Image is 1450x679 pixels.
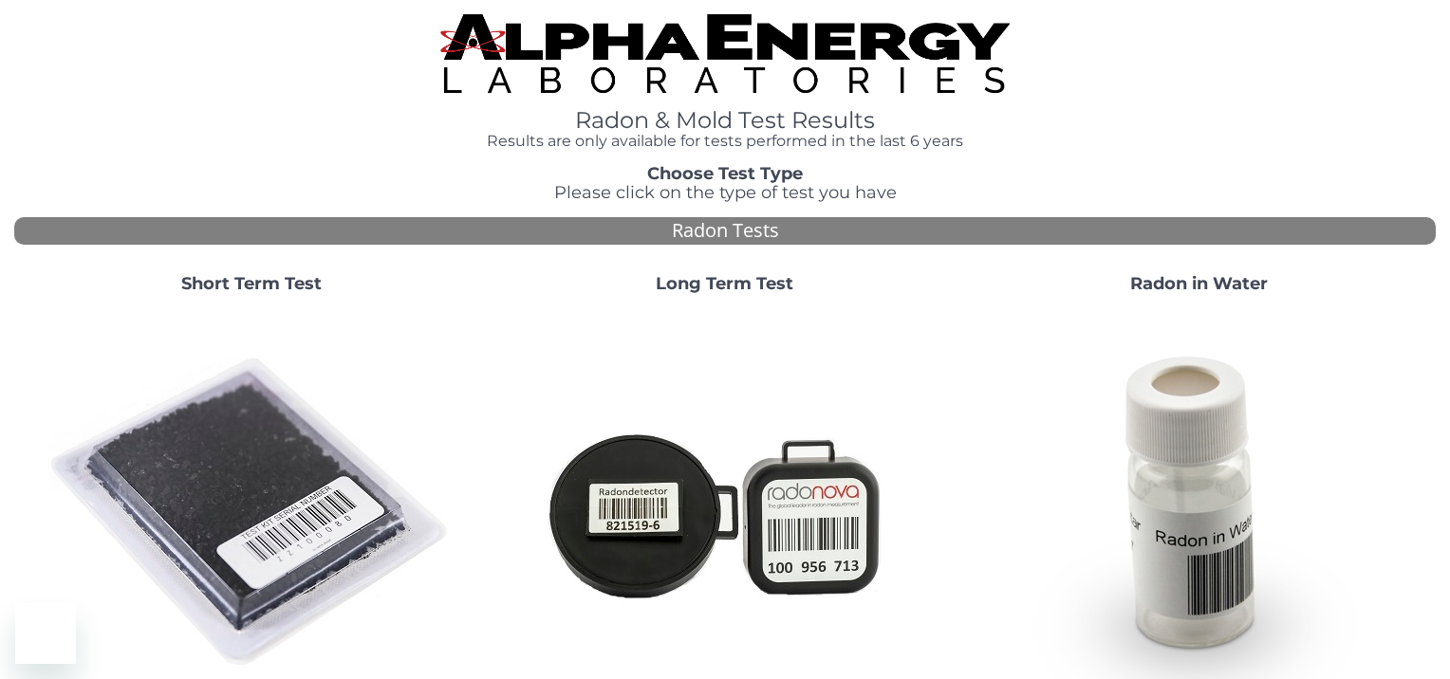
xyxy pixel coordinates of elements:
h4: Results are only available for tests performed in the last 6 years [440,133,1009,150]
strong: Choose Test Type [647,163,803,184]
iframe: Button to launch messaging window [15,603,76,664]
img: TightCrop.jpg [440,14,1009,93]
strong: Long Term Test [656,273,793,294]
div: Radon Tests [14,217,1436,245]
strong: Short Term Test [181,273,322,294]
h1: Radon & Mold Test Results [440,108,1009,133]
strong: Radon in Water [1130,273,1268,294]
span: Please click on the type of test you have [554,182,897,203]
